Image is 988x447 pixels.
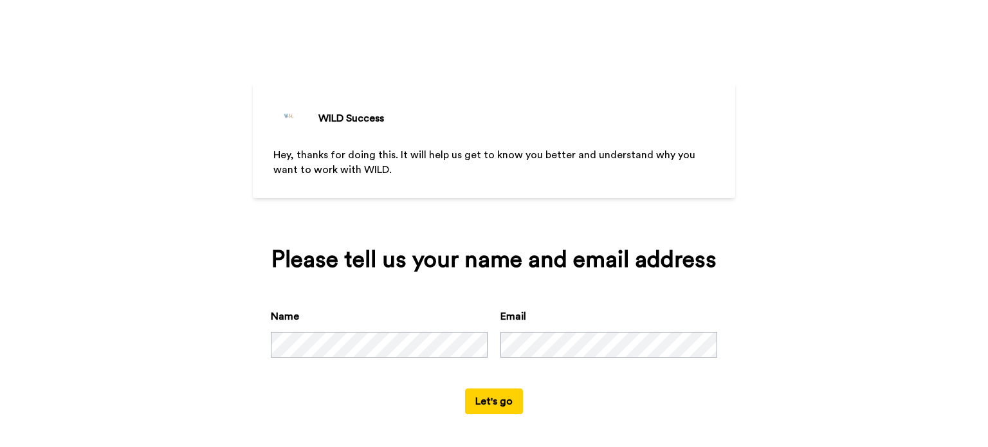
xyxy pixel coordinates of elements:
label: Email [500,309,526,324]
label: Name [271,309,299,324]
span: Hey, thanks for doing this. It will help us get to know you better and understand why you want to... [273,150,698,175]
div: Please tell us your name and email address [271,247,717,273]
button: Let's go [465,388,523,414]
div: WILD Success [318,111,384,126]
